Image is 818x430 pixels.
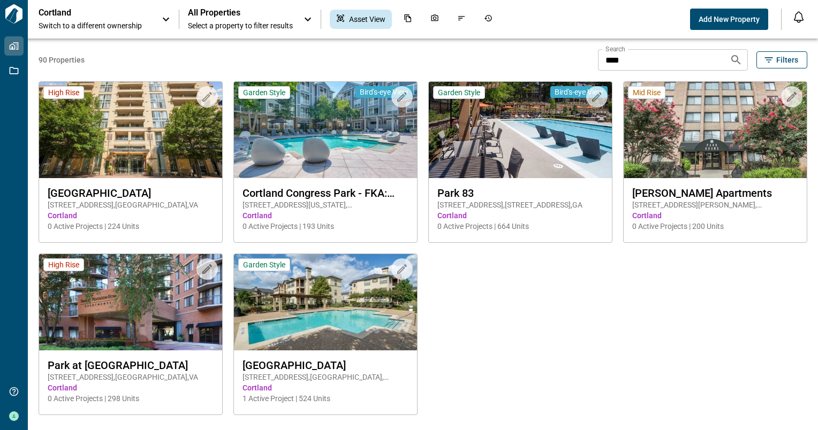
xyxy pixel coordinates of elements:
[330,10,392,29] div: Asset View
[48,199,214,210] span: [STREET_ADDRESS] , [GEOGRAPHIC_DATA] , VA
[39,82,222,178] img: property-asset
[243,260,285,270] span: Garden Style
[437,210,603,221] span: Cortland
[243,372,408,382] span: [STREET_ADDRESS] , [GEOGRAPHIC_DATA] , [GEOGRAPHIC_DATA]
[424,10,445,29] div: Photos
[790,9,807,26] button: Open notification feed
[437,199,603,210] span: [STREET_ADDRESS] , [STREET_ADDRESS] , GA
[48,187,214,199] span: [GEOGRAPHIC_DATA]
[243,382,408,393] span: Cortland
[478,10,499,29] div: Job History
[48,393,214,404] span: 0 Active Projects | 298 Units
[633,88,661,97] span: Mid Rise
[725,49,747,71] button: Search properties
[776,55,798,65] span: Filters
[39,20,151,31] span: Switch to a different ownership
[243,187,408,199] span: Cortland Congress Park - FKA: [US_STATE] Pointe
[48,359,214,372] span: Park at [GEOGRAPHIC_DATA]
[48,260,79,270] span: High Rise
[690,9,768,30] button: Add New Property
[624,82,807,178] img: property-asset
[39,55,594,65] span: 90 Properties
[349,14,385,25] span: Asset View
[188,7,293,18] span: All Properties
[555,87,603,97] span: Bird's-eye View
[39,7,135,18] p: Cortland
[234,254,417,350] img: property-asset
[188,20,293,31] span: Select a property to filter results
[48,88,79,97] span: High Rise
[243,88,285,97] span: Garden Style
[632,210,798,221] span: Cortland
[243,210,408,221] span: Cortland
[243,199,408,210] span: [STREET_ADDRESS][US_STATE] , [GEOGRAPHIC_DATA] , CO
[429,82,612,178] img: property-asset
[632,187,798,199] span: [PERSON_NAME] Apartments
[397,10,419,29] div: Documents
[437,221,603,232] span: 0 Active Projects | 664 Units
[756,51,807,68] button: Filters
[243,221,408,232] span: 0 Active Projects | 193 Units
[360,87,408,97] span: Bird's-eye View
[48,382,214,393] span: Cortland
[39,254,222,350] img: property-asset
[438,88,480,97] span: Garden Style
[437,187,603,199] span: Park 83
[48,221,214,232] span: 0 Active Projects | 224 Units
[48,372,214,382] span: [STREET_ADDRESS] , [GEOGRAPHIC_DATA] , VA
[451,10,472,29] div: Issues & Info
[48,210,214,221] span: Cortland
[243,393,408,404] span: 1 Active Project | 524 Units
[234,82,417,178] img: property-asset
[632,221,798,232] span: 0 Active Projects | 200 Units
[632,199,798,210] span: [STREET_ADDRESS][PERSON_NAME] , [GEOGRAPHIC_DATA] , VA
[699,14,760,25] span: Add New Property
[243,359,408,372] span: [GEOGRAPHIC_DATA]
[605,44,625,53] label: Search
